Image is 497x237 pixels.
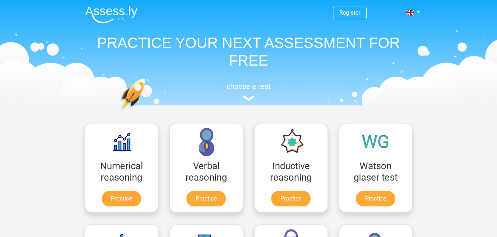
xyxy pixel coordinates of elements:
a: Practice [186,191,226,206]
img: assessment [243,95,254,101]
img: Assessly [85,6,137,23]
a: choose a test [79,82,418,101]
a: Register [339,9,360,16]
a: Practice [271,191,311,206]
h5: choose a test [79,82,418,91]
a: Practice [356,191,395,206]
h1: PRACTICE YOUR NEXT ASSESSMENT FOR FREE [79,34,418,69]
img: practice [120,78,174,145]
a: Practice [102,191,141,206]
